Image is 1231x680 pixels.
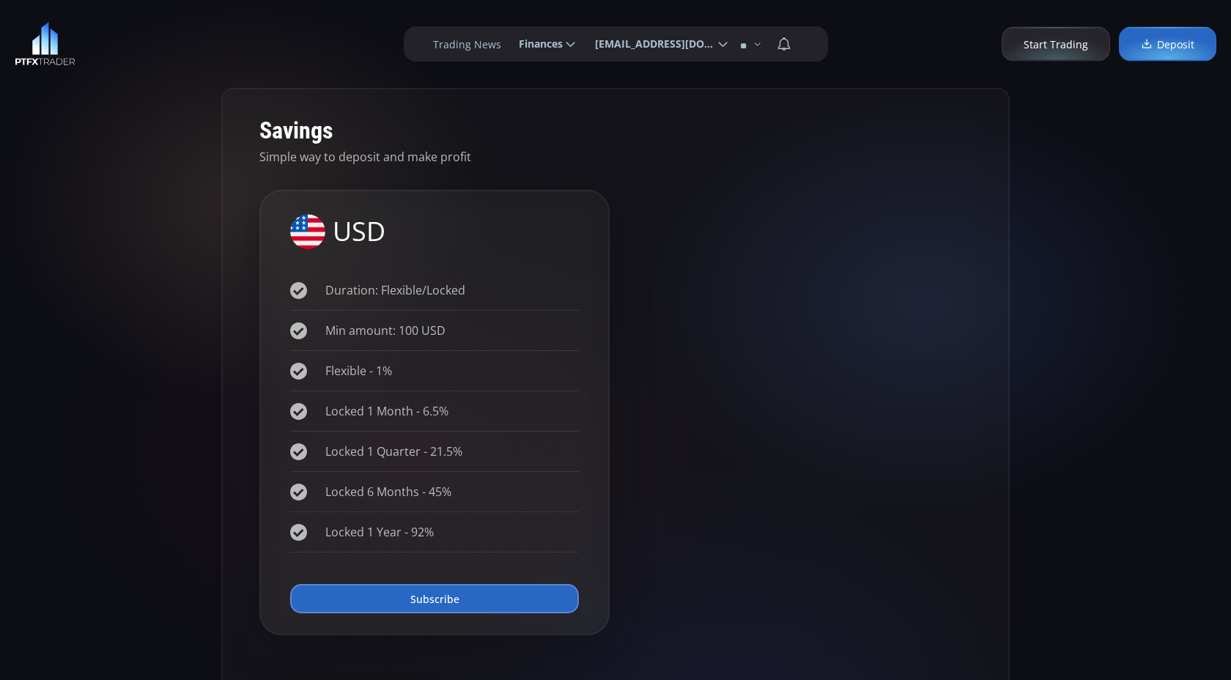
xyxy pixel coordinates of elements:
li: Locked 1 Quarter - 21.5% [290,432,579,472]
a: Deposit [1119,27,1216,62]
li: Min amount: 100 USD [290,311,579,351]
span: Finances [509,29,563,59]
img: LOGO [15,22,75,66]
span: Start Trading [1024,37,1088,52]
li: Locked 1 Year - 92% [290,512,579,552]
button: Subscribe [290,584,579,613]
a: Start Trading [1002,27,1110,62]
li: Duration: Flexible/Locked [290,270,579,311]
span: [EMAIL_ADDRESS][DOMAIN_NAME] [EMAIL_ADDRESS][DOMAIN_NAME] [585,29,715,59]
div: USD [290,212,579,251]
p: Simple way to deposit and make profit [259,148,972,166]
li: Locked 6 Months - 45% [290,472,579,512]
div: Savings [259,119,972,142]
label: Trading News [433,37,501,52]
li: Flexible - 1% [290,351,579,391]
span: Deposit [1141,37,1194,52]
li: Locked 1 Month - 6.5% [290,391,579,432]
